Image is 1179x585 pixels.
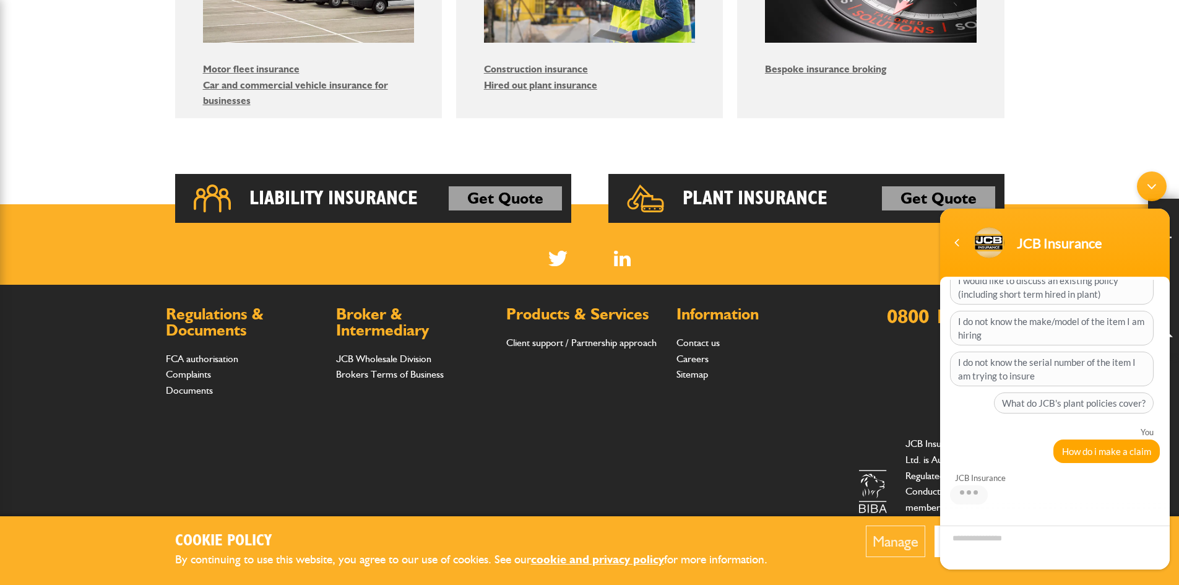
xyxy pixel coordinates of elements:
h2: Information [676,306,834,323]
h2: Cookie Policy [175,532,788,551]
h2: Products & Services [506,306,664,323]
h2: Liability Insurance [249,186,418,211]
a: Get Quote [449,186,562,211]
h2: Regulations & Documents [166,306,324,338]
a: Car and commercial vehicle insurance for businesses [203,79,388,107]
h2: Broker & Intermediary [336,306,494,338]
a: LinkedIn [614,251,631,266]
a: Documents [166,384,213,396]
h2: Plant Insurance [683,186,827,211]
a: Client support / Partnership approach [506,337,657,349]
a: Bespoke insurance broking [765,63,886,75]
a: Brokers Terms of Business [336,368,444,380]
button: Manage [866,526,925,557]
a: Sitemap [676,368,708,380]
a: Contact us [676,337,720,349]
a: 0800 141 2877 [887,304,1014,328]
iframe: SalesIQ Chatwindow [934,165,1176,576]
a: Get Quote [882,186,995,211]
a: cookie and privacy policy [531,552,664,566]
p: JCB Insurance Services Ltd. is Authorised and Regulated by the Financial Conduct Authority and is... [905,436,1014,547]
a: Careers [676,353,709,365]
a: Motor fleet insurance [203,63,300,75]
a: JCB Wholesale Division [336,353,431,365]
img: Linked In [614,251,631,266]
a: Hired out plant insurance [484,79,597,91]
img: Twitter [548,251,568,266]
a: Complaints [166,368,211,380]
a: FCA authorisation [166,353,238,365]
p: By continuing to use this website, you agree to our use of cookies. See our for more information. [175,550,788,570]
a: Construction insurance [484,63,588,75]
